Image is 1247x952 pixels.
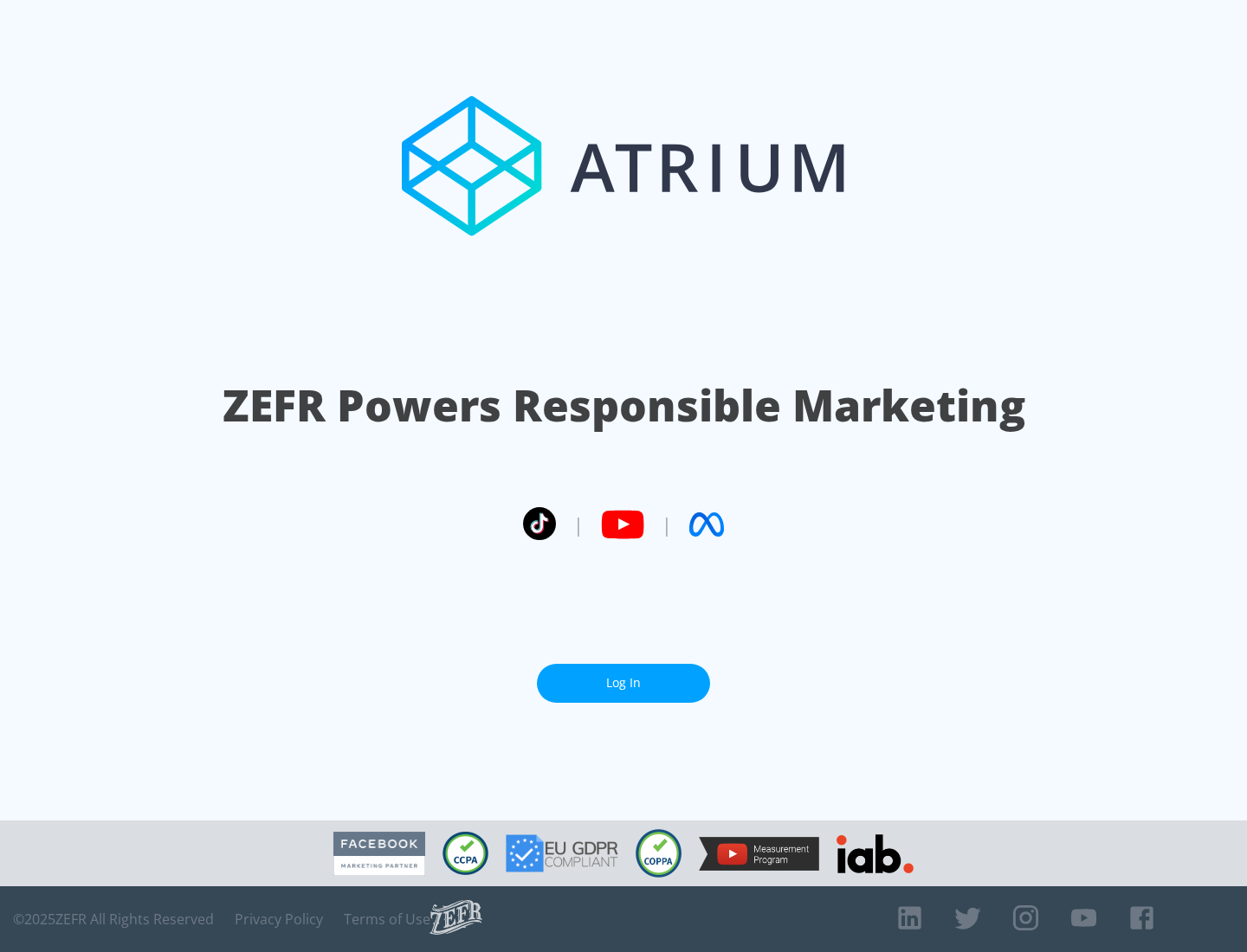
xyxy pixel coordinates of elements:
img: Facebook Marketing Partner [333,832,425,876]
span: © 2025 ZEFR All Rights Reserved [13,910,214,928]
img: COPPA Compliant [636,829,682,878]
span: | [573,511,584,537]
a: Terms of Use [344,910,430,928]
img: YouTube Measurement Program [699,837,819,871]
h1: ZEFR Powers Responsible Marketing [223,376,1025,435]
img: IAB [837,834,914,873]
span: | [662,511,672,537]
a: Privacy Policy [235,910,323,928]
img: GDPR Compliant [506,834,618,872]
img: CCPA Compliant [443,832,488,875]
a: Log In [537,664,710,703]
